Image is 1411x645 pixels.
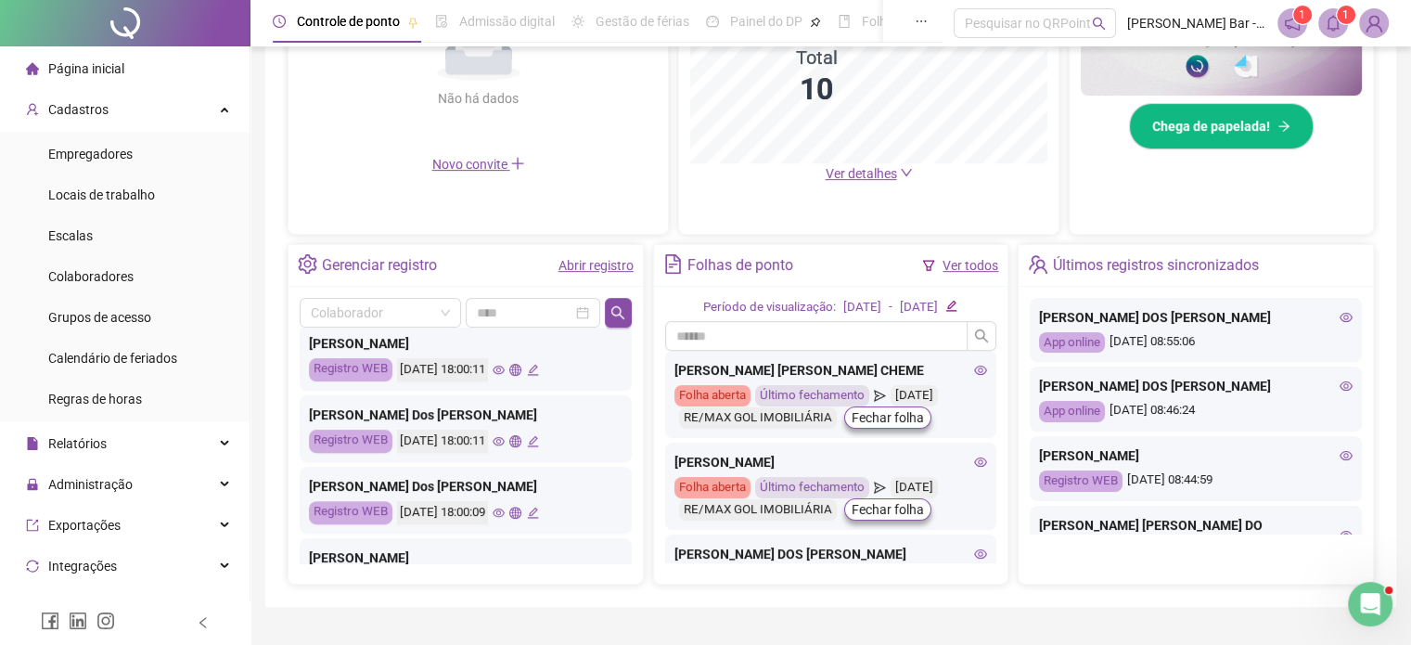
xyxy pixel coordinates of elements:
div: App online [1039,401,1105,422]
span: ellipsis [915,15,928,28]
span: Fechar folha [852,499,924,520]
span: Empregadores [48,147,133,161]
span: Gestão de férias [596,14,689,29]
span: team [1028,254,1047,274]
img: banner%2F02c71560-61a6-44d4-94b9-c8ab97240462.png [1081,2,1362,96]
span: Locais de trabalho [48,187,155,202]
span: Administração [48,477,133,492]
div: RE/MAX GOL IMOBILIÁRIA [679,407,837,429]
span: eye [1340,529,1353,542]
span: user-add [26,103,39,116]
a: Abrir registro [558,258,634,273]
div: [PERSON_NAME] [674,452,988,472]
span: setting [298,254,317,274]
div: Registro WEB [309,501,392,524]
span: pushpin [407,17,418,28]
span: global [509,435,521,447]
div: [DATE] [900,298,938,317]
div: Gerenciar registro [322,250,437,281]
a: Ver todos [943,258,998,273]
span: send [874,385,886,406]
div: [PERSON_NAME] [PERSON_NAME] DO [PERSON_NAME] [1039,515,1353,556]
span: Ver detalhes [826,166,897,181]
span: 1 [1299,8,1305,21]
div: [DATE] 18:00:11 [397,430,488,453]
span: facebook [41,612,59,630]
div: - [889,298,892,317]
iframe: Intercom live chat [1348,582,1392,626]
span: Calendário de feriados [48,351,177,366]
div: Folhas de ponto [687,250,793,281]
span: edit [527,507,539,519]
span: file-text [663,254,683,274]
span: Cadastros [48,102,109,117]
span: Painel do DP [730,14,802,29]
span: eye [1340,380,1353,393]
div: [DATE] 08:55:06 [1039,332,1353,354]
span: file-done [435,15,448,28]
div: [PERSON_NAME] [PERSON_NAME] CHEME [674,360,988,381]
a: Ver detalhes down [826,166,913,181]
span: arrow-right [1277,120,1290,133]
span: edit [945,300,957,312]
span: Grupos de acesso [48,310,151,325]
span: notification [1284,15,1301,32]
div: [PERSON_NAME] Dos [PERSON_NAME] [309,405,622,425]
span: lock [26,478,39,491]
button: Fechar folha [844,406,931,429]
div: [DATE] [891,477,938,498]
span: export [26,519,39,532]
div: [DATE] 18:00:09 [397,501,488,524]
span: eye [974,548,987,561]
span: global [509,364,521,376]
span: sun [571,15,584,28]
div: [PERSON_NAME] DOS [PERSON_NAME] [674,544,988,564]
div: [PERSON_NAME] DOS [PERSON_NAME] [1039,307,1353,328]
div: Período de visualização: [703,298,836,317]
div: Registro WEB [309,430,392,453]
div: Último fechamento [755,385,869,406]
span: eye [1340,311,1353,324]
sup: 1 [1337,6,1355,24]
span: Integrações [48,559,117,574]
button: Fechar folha [844,498,931,521]
span: dashboard [706,15,719,28]
div: [DATE] [843,298,881,317]
span: global [509,507,521,519]
div: [DATE] [891,385,938,406]
span: eye [493,435,505,447]
span: left [197,616,210,629]
span: search [610,305,625,320]
span: Página inicial [48,61,124,76]
div: Folha aberta [674,477,750,498]
span: [PERSON_NAME] Bar - [PERSON_NAME] [1127,13,1266,33]
span: book [838,15,851,28]
span: search [974,329,989,343]
div: [PERSON_NAME] [309,333,622,354]
span: edit [527,435,539,447]
span: eye [974,364,987,377]
span: home [26,62,39,75]
span: Colaboradores [48,269,134,284]
div: [PERSON_NAME] Dos [PERSON_NAME] [309,476,622,497]
div: Não há dados [393,88,564,109]
button: Chega de papelada! [1129,103,1314,149]
span: Acesso à API [48,600,123,614]
div: Folha aberta [674,385,750,406]
span: 1 [1342,8,1349,21]
span: instagram [96,612,115,630]
span: eye [1340,449,1353,462]
span: Folha de pagamento [862,14,981,29]
span: eye [974,456,987,469]
span: Exportações [48,518,121,533]
span: Novo convite [432,157,525,172]
span: Admissão digital [459,14,555,29]
img: 35140 [1360,9,1388,37]
span: bell [1325,15,1341,32]
span: sync [26,560,39,573]
span: Regras de horas [48,392,142,406]
div: [DATE] 08:46:24 [1039,401,1353,422]
div: Último fechamento [755,477,869,498]
div: Últimos registros sincronizados [1053,250,1259,281]
div: [PERSON_NAME] [309,548,622,568]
